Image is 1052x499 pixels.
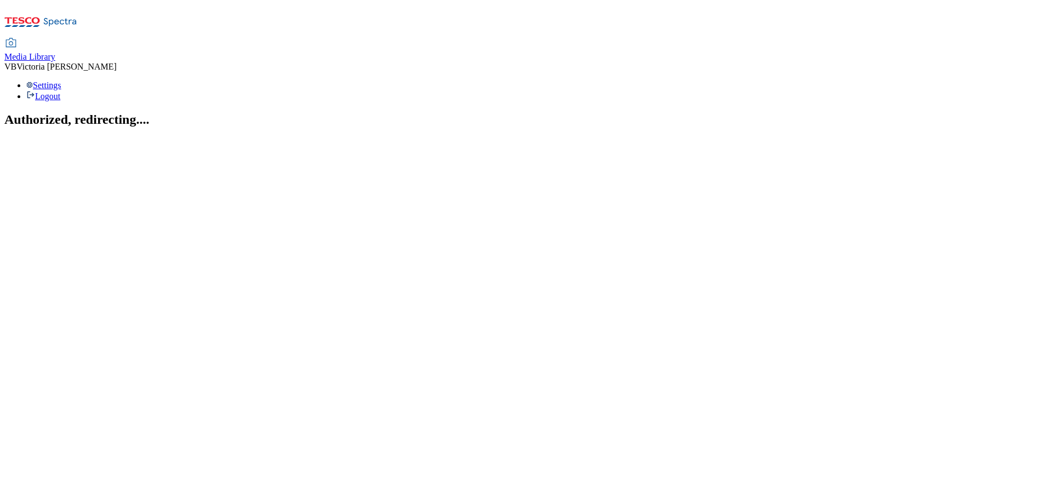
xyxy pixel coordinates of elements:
a: Settings [26,81,61,90]
a: Media Library [4,39,55,62]
span: Media Library [4,52,55,61]
span: VB [4,62,16,71]
a: Logout [26,91,60,101]
span: Victoria [PERSON_NAME] [16,62,117,71]
h2: Authorized, redirecting.... [4,112,1048,127]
